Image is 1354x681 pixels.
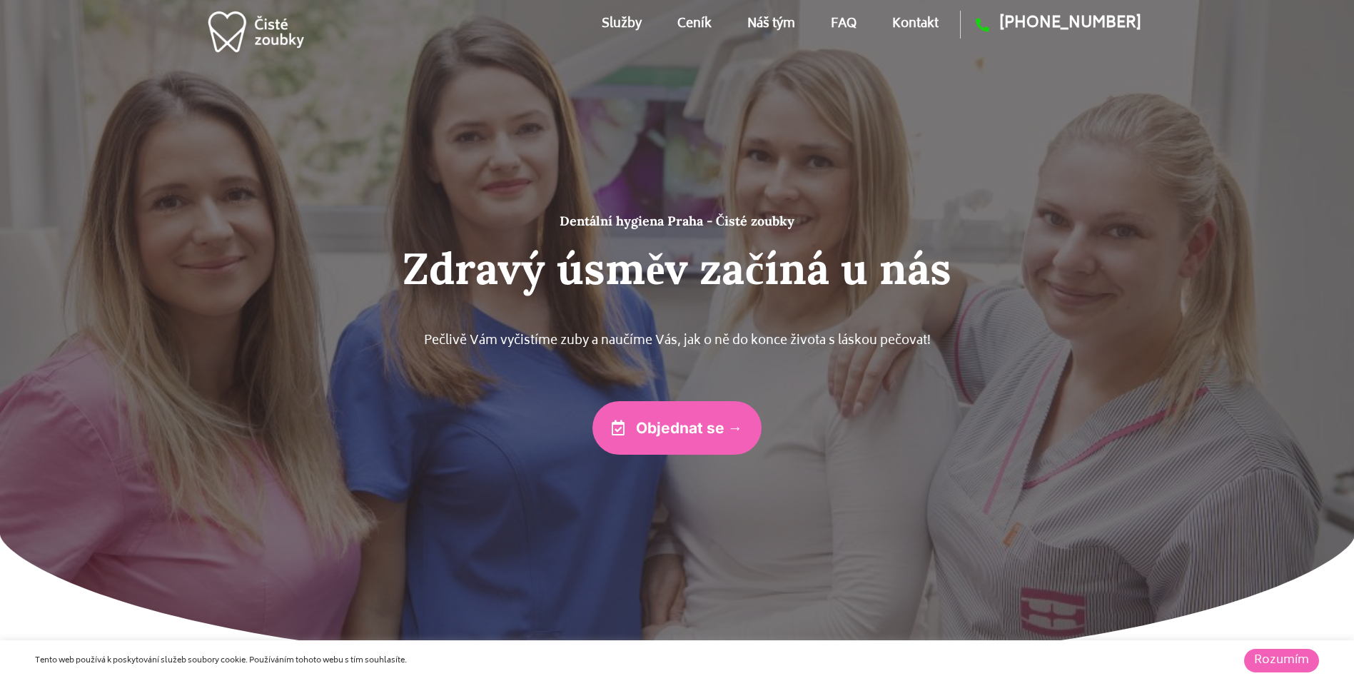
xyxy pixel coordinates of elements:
[961,11,1141,39] a: [PHONE_NUMBER]
[592,401,762,455] a: Objednat se →
[636,420,743,435] span: Objednat se →
[35,655,934,667] div: Tento web používá k poskytování služeb soubory cookie. Používáním tohoto webu s tím souhlasíte.
[249,331,1106,353] p: Pečlivě Vám vyčistíme zuby a naučíme Vás, jak o ně do konce života s láskou pečovat!
[206,3,306,61] img: dentální hygiena v praze
[249,243,1106,295] h2: Zdravý úsměv začíná u nás
[1244,649,1319,672] a: Rozumím
[249,213,1106,229] h1: Dentální hygiena Praha - Čisté zoubky
[989,11,1141,39] span: [PHONE_NUMBER]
